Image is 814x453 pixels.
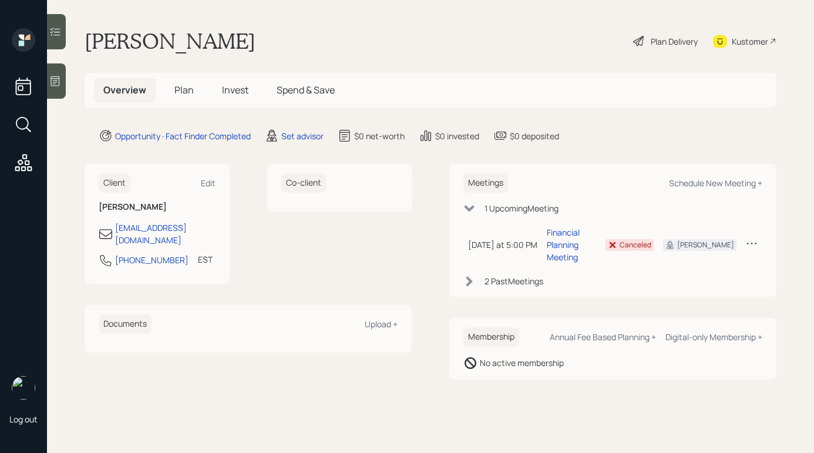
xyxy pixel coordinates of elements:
div: Kustomer [732,35,768,48]
div: $0 deposited [510,130,559,142]
span: Overview [103,83,146,96]
div: Opportunity · Fact Finder Completed [115,130,251,142]
div: Annual Fee Based Planning + [550,331,656,343]
div: Edit [201,177,216,189]
div: [EMAIL_ADDRESS][DOMAIN_NAME] [115,222,216,246]
div: Digital-only Membership + [665,331,762,343]
div: No active membership [480,357,564,369]
div: Schedule New Meeting + [669,177,762,189]
h6: Client [99,173,130,193]
div: [PERSON_NAME] [677,240,734,250]
h6: [PERSON_NAME] [99,202,216,212]
div: EST [198,253,213,266]
h6: Membership [463,327,519,347]
div: 2 Past Meeting s [485,275,543,287]
div: Log out [9,414,38,425]
span: Invest [222,83,248,96]
div: Plan Delivery [651,35,698,48]
div: Financial Planning Meeting [547,226,596,263]
span: Plan [174,83,194,96]
div: Set advisor [281,130,324,142]
h1: [PERSON_NAME] [85,28,255,54]
span: Spend & Save [277,83,335,96]
div: $0 net-worth [354,130,405,142]
h6: Meetings [463,173,508,193]
div: $0 invested [435,130,479,142]
div: Upload + [365,318,398,330]
div: 1 Upcoming Meeting [485,202,559,214]
h6: Documents [99,314,152,334]
div: [PHONE_NUMBER] [115,254,189,266]
h6: Co-client [281,173,326,193]
img: aleksandra-headshot.png [12,376,35,400]
div: Canceled [620,240,651,250]
div: [DATE] at 5:00 PM [468,239,537,251]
